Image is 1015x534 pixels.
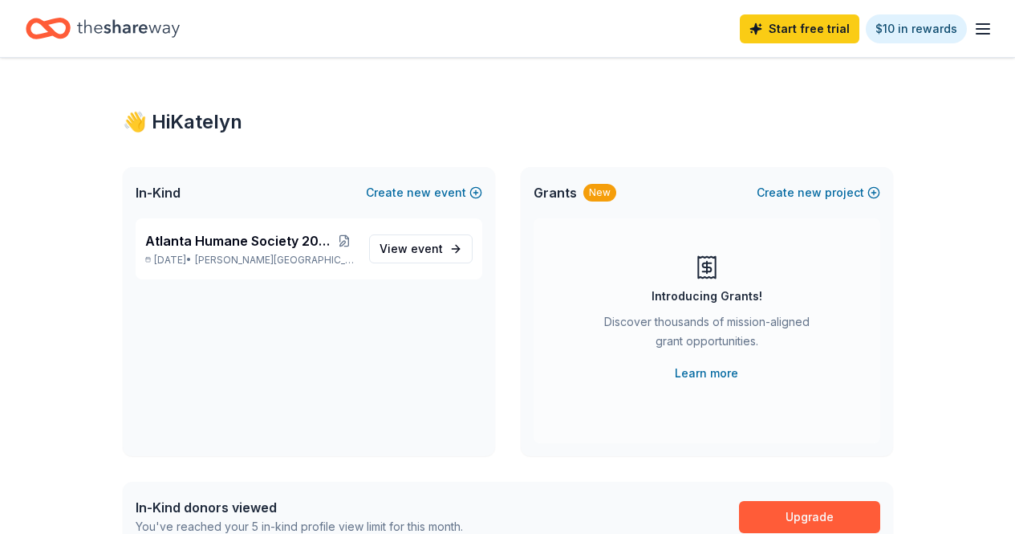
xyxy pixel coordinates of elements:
span: new [798,183,822,202]
div: New [583,184,616,202]
span: View [380,239,443,259]
a: Start free trial [740,14,859,43]
span: Atlanta Humane Society 2025 Golf Classic [145,231,334,251]
span: new [407,183,431,202]
div: Introducing Grants! [652,287,762,306]
button: Createnewproject [757,183,880,202]
span: event [411,242,443,255]
a: Upgrade [739,501,880,533]
a: $10 in rewards [866,14,967,43]
div: In-Kind donors viewed [136,498,463,517]
p: [DATE] • [145,254,356,267]
a: Learn more [675,364,738,383]
a: Home [26,10,180,47]
span: In-Kind [136,183,181,202]
span: [PERSON_NAME][GEOGRAPHIC_DATA], [GEOGRAPHIC_DATA] [195,254,355,267]
a: View event [369,234,473,263]
div: Discover thousands of mission-aligned grant opportunities. [598,312,816,357]
div: 👋 Hi Katelyn [123,109,893,135]
button: Createnewevent [366,183,482,202]
span: Grants [534,183,577,202]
